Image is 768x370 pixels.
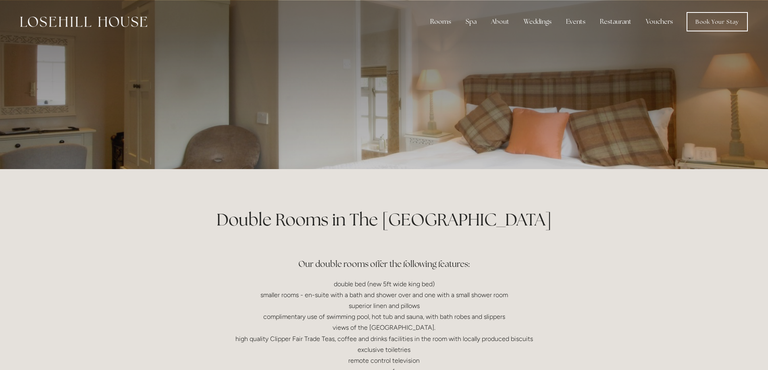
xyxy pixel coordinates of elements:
[593,14,638,30] div: Restaurant
[485,14,516,30] div: About
[20,17,147,27] img: Losehill House
[639,14,679,30] a: Vouchers
[560,14,592,30] div: Events
[517,14,558,30] div: Weddings
[687,12,748,31] a: Book Your Stay
[424,14,458,30] div: Rooms
[459,14,483,30] div: Spa
[191,240,577,272] h3: Our double rooms offer the following features:
[191,208,577,232] h1: Double Rooms in The [GEOGRAPHIC_DATA]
